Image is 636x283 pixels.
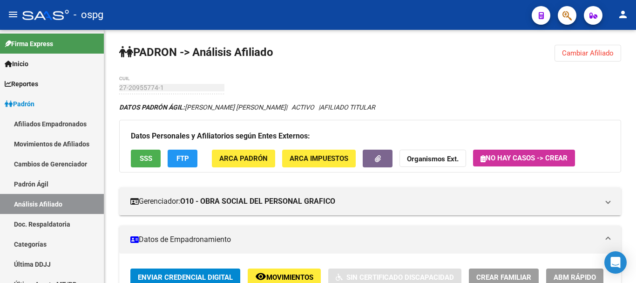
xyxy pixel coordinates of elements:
[176,155,189,163] span: FTP
[290,155,348,163] span: ARCA Impuestos
[119,104,185,111] strong: DATOS PADRÓN ÁGIL:
[119,226,621,254] mat-expansion-panel-header: Datos de Empadronamiento
[255,271,266,282] mat-icon: remove_red_eye
[617,9,629,20] mat-icon: person
[119,187,621,215] mat-expansion-panel-header: Gerenciador:O10 - OBRA SOCIAL DEL PERSONAL GRAFICO
[604,251,627,274] div: Open Intercom Messenger
[168,150,197,167] button: FTP
[130,235,599,245] mat-panel-title: Datos de Empadronamiento
[5,59,28,69] span: Inicio
[407,155,459,164] strong: Organismos Ext.
[119,104,286,111] span: [PERSON_NAME] [PERSON_NAME]
[212,150,275,167] button: ARCA Padrón
[130,196,599,207] mat-panel-title: Gerenciador:
[5,79,38,89] span: Reportes
[399,150,466,167] button: Organismos Ext.
[320,104,375,111] span: AFILIADO TITULAR
[180,196,335,207] strong: O10 - OBRA SOCIAL DEL PERSONAL GRAFICO
[74,5,103,25] span: - ospg
[555,45,621,62] button: Cambiar Afiliado
[5,39,53,49] span: Firma Express
[119,46,273,59] strong: PADRON -> Análisis Afiliado
[346,273,454,282] span: Sin Certificado Discapacidad
[282,150,356,167] button: ARCA Impuestos
[7,9,19,20] mat-icon: menu
[131,150,161,167] button: SSS
[554,273,596,282] span: ABM Rápido
[473,150,575,166] button: No hay casos -> Crear
[138,273,233,282] span: Enviar Credencial Digital
[119,104,375,111] i: | ACTIVO |
[480,154,568,162] span: No hay casos -> Crear
[131,130,609,143] h3: Datos Personales y Afiliatorios según Entes Externos:
[476,273,531,282] span: Crear Familiar
[219,155,268,163] span: ARCA Padrón
[562,49,614,57] span: Cambiar Afiliado
[5,99,34,109] span: Padrón
[266,273,313,282] span: Movimientos
[140,155,152,163] span: SSS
